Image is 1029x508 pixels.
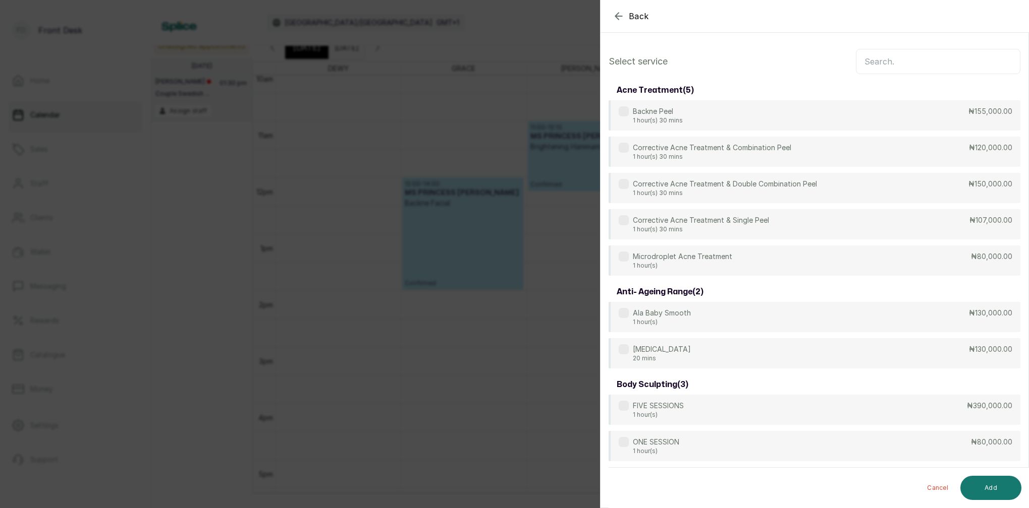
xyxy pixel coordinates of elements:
p: 1 hour(s) 30 mins [633,116,683,124]
p: ₦155,000.00 [968,106,1012,116]
p: Corrective Acne Treatment & Combination Peel [633,143,791,153]
input: Search. [856,49,1020,74]
button: Add [960,476,1021,500]
p: 1 hour(s) [633,447,679,455]
p: Ala Baby Smooth [633,308,691,318]
button: Cancel [919,476,956,500]
p: [MEDICAL_DATA] [633,344,691,354]
p: Corrective Acne Treatment & Double Combination Peel [633,179,817,189]
p: ₦130,000.00 [969,344,1012,354]
p: 1 hour(s) [633,411,684,419]
p: Microdroplet Acne Treatment [633,251,732,262]
h3: body sculpting ( 3 ) [617,378,688,391]
p: ₦390,000.00 [967,401,1012,411]
h3: anti- ageing range ( 2 ) [617,286,703,298]
p: Backne Peel [633,106,683,116]
p: ₦80,000.00 [971,437,1012,447]
p: Corrective Acne Treatment & Single Peel [633,215,769,225]
p: ₦130,000.00 [969,308,1012,318]
p: ₦150,000.00 [968,179,1012,189]
p: 1 hour(s) 30 mins [633,225,769,233]
p: ₦107,000.00 [969,215,1012,225]
p: Select service [609,54,668,69]
span: Back [629,10,649,22]
p: 1 hour(s) 30 mins [633,153,791,161]
p: 1 hour(s) [633,262,732,270]
p: 1 hour(s) [633,318,691,326]
button: Back [613,10,649,22]
h3: acne treatment ( 5 ) [617,84,694,96]
p: ₦80,000.00 [971,251,1012,262]
p: ONE SESSION [633,437,679,447]
p: 1 hour(s) 30 mins [633,189,817,197]
p: ₦120,000.00 [969,143,1012,153]
p: FIVE SESSIONS [633,401,684,411]
p: 20 mins [633,354,691,362]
